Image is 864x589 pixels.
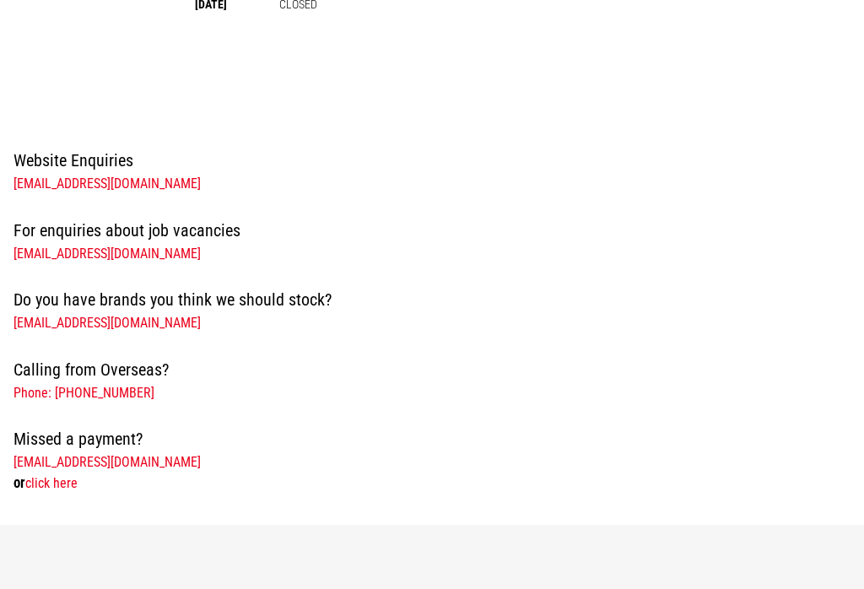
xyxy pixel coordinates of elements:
[13,356,850,383] h4: Calling from Overseas?
[13,454,201,470] a: [EMAIL_ADDRESS][DOMAIN_NAME]
[25,475,78,491] a: click here
[13,385,154,401] a: Phone: [PHONE_NUMBER]
[13,7,64,57] button: Open LiveChat chat widget
[13,315,201,331] a: [EMAIL_ADDRESS][DOMAIN_NAME]
[13,286,850,313] h4: Do you have brands you think we should stock?
[13,147,850,174] h4: Website Enquiries
[13,246,201,262] a: [EMAIL_ADDRESS][DOMAIN_NAME]
[13,217,850,244] h4: For enquiries about job vacancies
[13,176,201,192] a: [EMAIL_ADDRESS][DOMAIN_NAME]
[13,474,25,491] span: or
[13,425,850,452] h4: Missed a payment?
